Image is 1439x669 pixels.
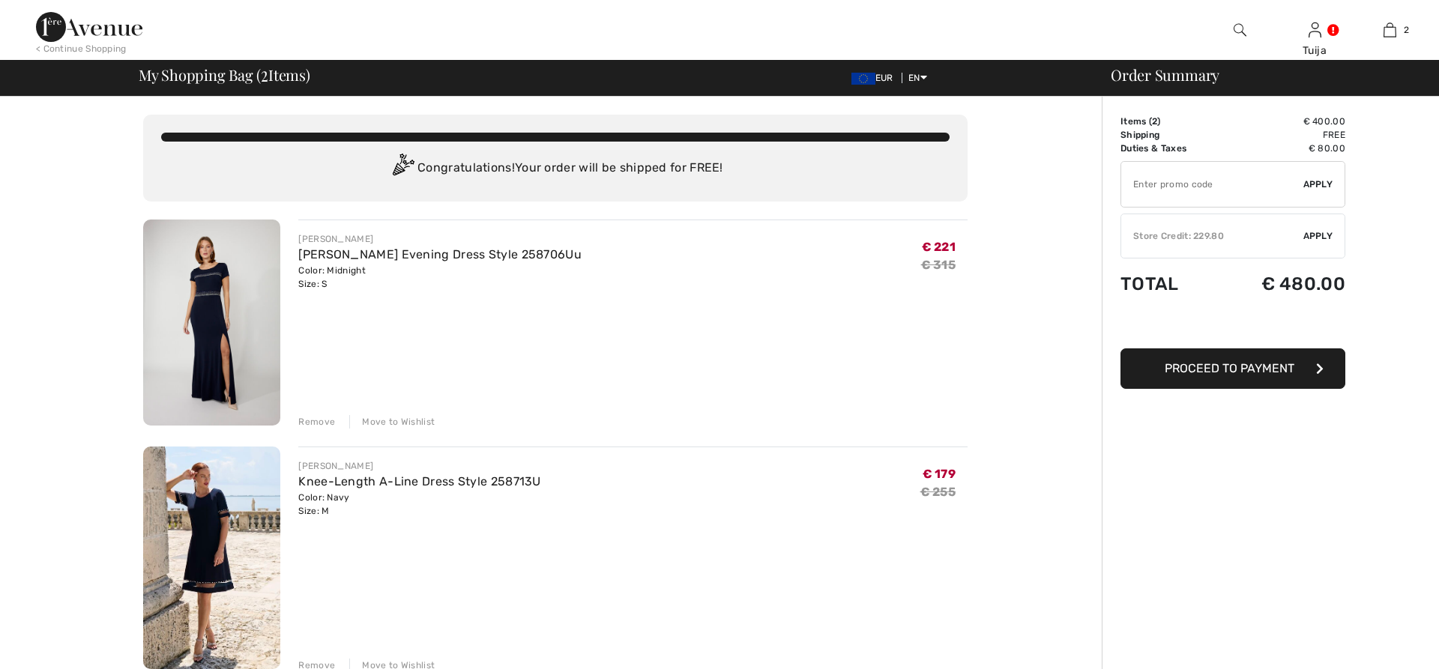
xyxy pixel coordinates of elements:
img: My Info [1309,21,1321,39]
s: € 315 [921,258,956,272]
img: Congratulation2.svg [387,154,417,184]
a: [PERSON_NAME] Evening Dress Style 258706Uu [298,247,582,261]
div: Color: Navy Size: M [298,491,540,518]
s: € 255 [920,485,956,499]
td: € 480.00 [1219,258,1345,309]
input: Promo code [1121,162,1303,207]
div: Move to Wishlist [349,415,435,429]
span: EN [908,73,927,83]
span: € 221 [922,240,956,254]
img: Knee-Length A-Line Dress Style 258713U [143,446,280,669]
img: Euro [851,73,875,85]
td: € 80.00 [1219,142,1345,155]
button: Proceed to Payment [1120,348,1345,389]
span: 2 [1404,23,1409,37]
a: 2 [1353,21,1426,39]
a: Sign In [1309,22,1321,37]
div: [PERSON_NAME] [298,232,582,246]
img: My Bag [1384,21,1396,39]
img: 1ère Avenue [36,12,142,42]
td: Duties & Taxes [1120,142,1219,155]
span: 2 [1152,116,1157,127]
a: Knee-Length A-Line Dress Style 258713U [298,474,540,488]
td: € 400.00 [1219,115,1345,128]
td: Shipping [1120,128,1219,142]
td: Items ( ) [1120,115,1219,128]
iframe: PayPal [1120,309,1345,343]
span: Apply [1303,229,1333,243]
div: Store Credit: 229.80 [1121,229,1303,243]
img: Maxi Sheath Evening Dress Style 258706Uu [143,220,280,426]
div: Order Summary [1093,67,1430,82]
td: Total [1120,258,1219,309]
div: Congratulations! Your order will be shipped for FREE! [161,154,950,184]
span: EUR [851,73,899,83]
span: 2 [261,64,268,83]
span: € 179 [923,467,956,481]
div: Remove [298,415,335,429]
div: Tuija [1278,43,1351,58]
img: search the website [1234,21,1246,39]
span: Proceed to Payment [1165,361,1294,375]
div: [PERSON_NAME] [298,459,540,473]
span: Apply [1303,178,1333,191]
td: Free [1219,128,1345,142]
div: Color: Midnight Size: S [298,264,582,291]
span: My Shopping Bag ( Items) [139,67,310,82]
div: < Continue Shopping [36,42,127,55]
